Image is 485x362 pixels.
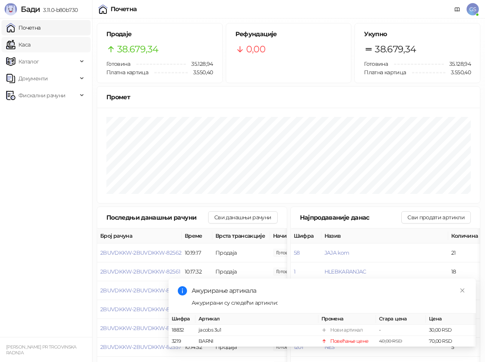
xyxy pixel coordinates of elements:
th: Врста трансакције [212,229,270,244]
span: Фискални рачуни [18,88,65,103]
th: Стара цена [376,314,426,325]
th: Назив [321,229,448,244]
h5: Рефундације [235,30,342,39]
span: 35.128,94 [444,60,471,68]
span: 0,00 [246,42,265,57]
span: 38.679,34 [375,42,416,57]
button: Сви продати артикли [401,211,471,224]
td: Продаја [212,244,270,262]
td: - [376,325,426,336]
span: Готовина [106,60,130,67]
span: close [460,288,465,293]
td: 10:19:17 [182,244,212,262]
a: Документација [451,3,463,15]
a: Почетна [6,20,41,35]
button: 58 [294,249,300,256]
span: 35.128,94 [186,60,213,68]
span: 1.931,36 [273,267,299,276]
button: HLEBKARANJAC [324,268,366,275]
div: Почетна [111,6,137,12]
th: Број рачуна [97,229,182,244]
th: Цена [426,314,476,325]
div: Ажурирани су следећи артикли: [192,299,467,307]
div: Повећање цене [330,337,369,345]
td: 18 [448,262,483,281]
th: Шифра [169,314,195,325]
span: info-circle [178,286,187,295]
span: 3.11.0-b80b730 [40,7,78,13]
td: BARNI [195,336,318,347]
img: Logo [5,3,17,15]
h5: Продаје [106,30,213,39]
th: Време [182,229,212,244]
td: 10:17:32 [182,262,212,281]
span: Платна картица [364,69,406,76]
th: Артикал [195,314,318,325]
span: 38.679,34 [117,42,158,57]
td: 30,00 RSD [426,325,476,336]
td: Продаја [212,262,270,281]
span: 3.550,40 [188,68,213,77]
h5: Укупно [364,30,471,39]
button: 2BUVDKKW-2BUVDKKW-82557 [100,344,181,350]
td: 3219 [169,336,195,347]
td: jacobs 3u1 [195,325,318,336]
button: 2BUVDKKW-2BUVDKKW-82559 [100,306,181,313]
div: Промет [106,92,471,102]
a: Каса [6,37,30,52]
div: Последњи данашњи рачуни [106,213,208,222]
small: [PERSON_NAME] PR TRGOVINSKA RADNJA [6,344,76,355]
span: 40,00 RSD [379,338,402,344]
button: 2BUVDKKW-2BUVDKKW-82562 [100,249,181,256]
span: Документи [18,71,48,86]
th: Количина [448,229,483,244]
span: 1.175,28 [273,249,299,257]
span: Платна картица [106,69,148,76]
button: 2BUVDKKW-2BUVDKKW-82561 [100,268,180,275]
th: Шифра [291,229,321,244]
div: Најпродаваније данас [300,213,402,222]
button: 1 [294,268,295,275]
span: GS [467,3,479,15]
span: Каталог [18,54,39,69]
th: Промена [318,314,376,325]
button: 2BUVDKKW-2BUVDKKW-82558 [100,325,181,332]
div: Ажурирање артикала [192,286,467,295]
span: Готовина [364,60,388,67]
button: Сви данашњи рачуни [208,211,277,224]
div: Нови артикал [330,326,363,334]
td: 21 [448,244,483,262]
td: 70,00 RSD [426,336,476,347]
th: Начини плаћања [270,229,347,244]
span: Бади [21,5,40,14]
span: 3.550,40 [445,68,471,77]
button: 2BUVDKKW-2BUVDKKW-82560 [100,287,182,294]
a: Close [458,286,467,295]
td: 18832 [169,325,195,336]
button: JAJA kom [324,249,349,256]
